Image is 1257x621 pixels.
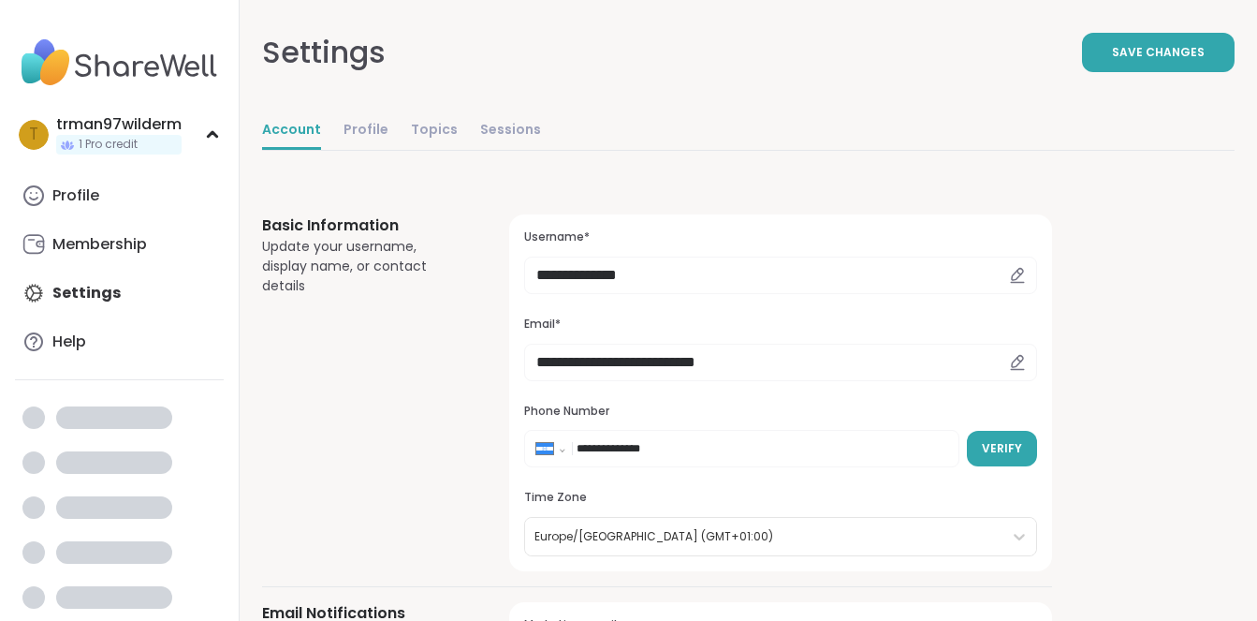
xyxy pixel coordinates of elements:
[524,404,1037,420] h3: Phone Number
[262,237,464,296] div: Update your username, display name, or contact details
[52,185,99,206] div: Profile
[524,229,1037,245] h3: Username*
[1112,44,1205,61] span: Save Changes
[967,431,1037,466] button: Verify
[15,319,224,364] a: Help
[262,112,321,150] a: Account
[15,222,224,267] a: Membership
[56,114,182,135] div: trman97wilderm
[524,317,1037,333] h3: Email*
[262,214,464,237] h3: Basic Information
[524,490,1037,506] h3: Time Zone
[982,440,1022,457] span: Verify
[15,30,224,96] img: ShareWell Nav Logo
[15,173,224,218] a: Profile
[411,112,458,150] a: Topics
[29,123,38,147] span: t
[343,112,388,150] a: Profile
[262,30,386,75] div: Settings
[79,137,138,153] span: 1 Pro credit
[52,332,86,352] div: Help
[52,234,147,255] div: Membership
[480,112,541,150] a: Sessions
[1082,33,1235,72] button: Save Changes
